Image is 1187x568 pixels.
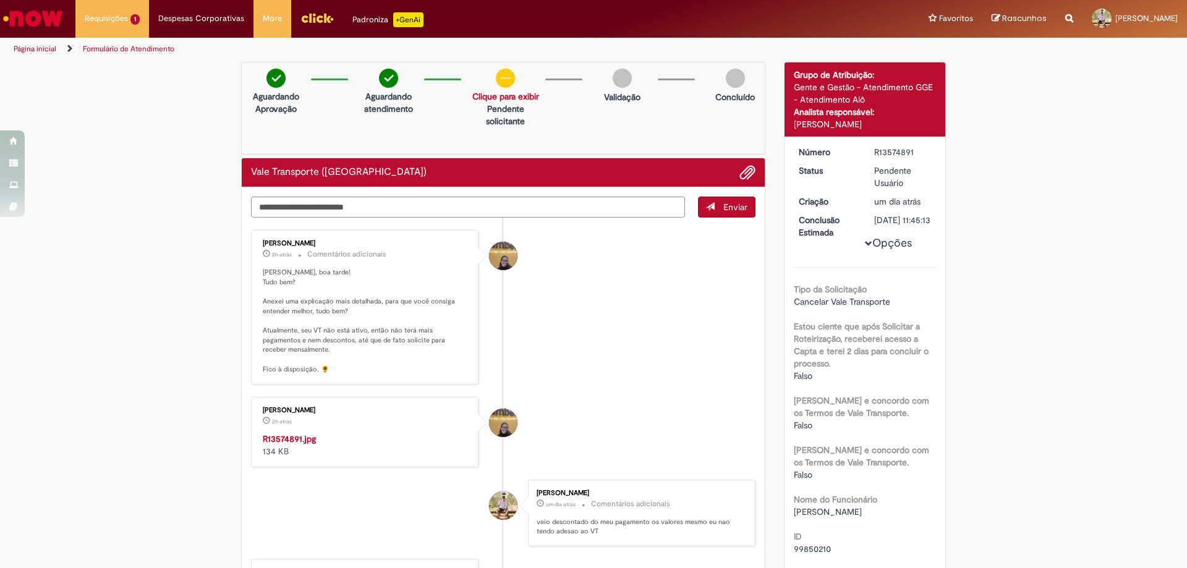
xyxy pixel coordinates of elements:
[794,81,937,106] div: Gente e Gestão - Atendimento GGE - Atendimento Alô
[874,196,921,207] time: 29/09/2025 08:19:08
[14,44,56,54] a: Página inicial
[472,103,539,127] p: Pendente solicitante
[263,12,282,25] span: More
[496,69,515,88] img: circle-minus.png
[272,251,292,258] span: 2h atrás
[789,164,866,177] dt: Status
[489,491,517,520] div: Lucas Henrique Ferreira
[794,321,929,369] b: Estou ciente que após Solicitar a Roteirização, receberei acesso a Capta e terei 2 dias para conc...
[1115,13,1178,23] span: [PERSON_NAME]
[359,90,417,115] p: Aguardando atendimento
[489,242,517,270] div: Amanda De Campos Gomes Do Nascimento
[379,69,398,88] img: check-circle-green.png
[604,91,640,103] p: Validação
[272,251,292,258] time: 30/09/2025 13:59:16
[1002,12,1047,24] span: Rascunhos
[789,195,866,208] dt: Criação
[726,69,745,88] img: img-circle-grey.png
[794,420,812,431] span: Falso
[85,12,128,25] span: Requisições
[794,370,812,381] span: Falso
[794,106,937,118] div: Analista responsável:
[263,433,316,444] a: R13574891.jpg
[263,433,469,457] div: 134 KB
[794,296,890,307] span: Cancelar Vale Transporte
[613,69,632,88] img: img-circle-grey.png
[1,6,65,31] img: ServiceNow
[992,13,1047,25] a: Rascunhos
[794,118,937,130] div: [PERSON_NAME]
[272,418,292,425] span: 2h atrás
[546,501,576,508] span: um dia atrás
[794,469,812,480] span: Falso
[9,38,782,61] ul: Trilhas de página
[789,146,866,158] dt: Número
[83,44,174,54] a: Formulário de Atendimento
[789,214,866,239] dt: Conclusão Estimada
[537,490,742,497] div: [PERSON_NAME]
[739,164,755,180] button: Adicionar anexos
[393,12,423,27] p: +GenAi
[352,12,423,27] div: Padroniza
[874,195,932,208] div: 29/09/2025 08:19:08
[251,167,427,178] h2: Vale Transporte (VT) Histórico de tíquete
[263,240,469,247] div: [PERSON_NAME]
[794,284,867,295] b: Tipo da Solicitação
[472,91,539,102] a: Clique para exibir
[489,409,517,437] div: Amanda De Campos Gomes Do Nascimento
[794,543,831,554] span: 99850210
[537,517,742,536] p: veio descontado do meu pagamento os valores mesmo eu nao tendo adesao ao VT
[874,214,932,226] div: [DATE] 11:45:13
[874,146,932,158] div: R13574891
[794,506,862,517] span: [PERSON_NAME]
[130,14,140,25] span: 1
[939,12,973,25] span: Favoritos
[794,444,929,468] b: [PERSON_NAME] e concordo com os Termos de Vale Transporte.
[263,407,469,414] div: [PERSON_NAME]
[300,9,334,27] img: click_logo_yellow_360x200.png
[272,418,292,425] time: 30/09/2025 13:58:27
[263,268,469,375] p: [PERSON_NAME], boa tarde! Tudo bem? Anexei uma explicação mais detalhada, para que você consiga e...
[794,531,802,542] b: ID
[794,69,937,81] div: Grupo de Atribuição:
[715,91,755,103] p: Concluído
[874,196,921,207] span: um dia atrás
[251,197,685,218] textarea: Digite sua mensagem aqui...
[698,197,755,218] button: Enviar
[794,494,877,505] b: Nome do Funcionário
[546,501,576,508] time: 29/09/2025 09:45:13
[307,249,386,260] small: Comentários adicionais
[874,164,932,189] div: Pendente Usuário
[158,12,244,25] span: Despesas Corporativas
[266,69,286,88] img: check-circle-green.png
[591,499,670,509] small: Comentários adicionais
[723,201,747,213] span: Enviar
[247,90,305,115] p: Aguardando Aprovação
[794,395,929,418] b: [PERSON_NAME] e concordo com os Termos de Vale Transporte.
